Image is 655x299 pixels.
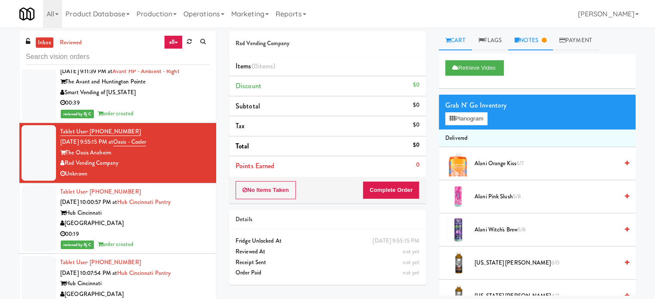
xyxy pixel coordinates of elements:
[236,40,419,47] h5: Rad Vending Company
[236,161,274,171] span: Points Earned
[236,121,245,131] span: Tax
[61,240,94,249] span: reviewed by Bj C
[60,67,112,75] span: [DATE] 9:11:39 PM at
[236,214,419,225] div: Details
[471,258,629,268] div: [US_STATE] [PERSON_NAME]6/0
[19,123,216,183] li: Tablet User· [PHONE_NUMBER][DATE] 9:55:15 PM atOasis - CoolerThe Oasis AnaheimRad Vending Company...
[60,198,117,206] span: [DATE] 10:00:57 PM at
[60,208,210,219] div: Hub Cincinnati
[471,225,629,235] div: Alani Witch's Brew5/8
[475,158,618,169] span: Alani Orange Kiss
[60,229,210,240] div: 00:19
[373,236,419,247] div: [DATE] 9:55:15 PM
[439,129,636,148] li: Delivered
[98,109,133,117] span: order created
[113,138,146,146] a: Oasis - Cooler
[258,61,273,71] ng-pluralize: items
[471,158,629,169] div: Alani Orange Kiss6/7
[19,183,216,254] li: Tablet User· [PHONE_NUMBER][DATE] 10:00:57 PM atHub Cincinnati PantryHub Cincinnati[GEOGRAPHIC_DA...
[61,110,94,118] span: reviewed by Bj C
[472,31,509,50] a: Flags
[60,77,210,87] div: The Avant and Huntington Pointe
[26,49,210,65] input: Search vision orders
[60,148,210,158] div: The Oasis Anaheim
[475,258,618,268] span: [US_STATE] [PERSON_NAME]
[551,259,559,267] span: 6/0
[445,112,487,125] button: Planogram
[516,159,524,167] span: 6/7
[236,247,419,257] div: Reviewed At
[87,188,141,196] span: · [PHONE_NUMBER]
[445,99,629,112] div: Grab N' Go Inventory
[508,31,553,50] a: Notes
[236,236,419,247] div: Fridge Unlocked At
[236,141,249,151] span: Total
[60,98,210,108] div: 00:39
[19,52,216,123] li: Tablet User· [PHONE_NUMBER][DATE] 9:11:39 PM atAvant HP - Ambient - RightThe Avant and Huntington...
[518,225,526,234] span: 5/8
[60,218,210,229] div: [GEOGRAPHIC_DATA]
[60,158,210,169] div: Rad Vending Company
[413,140,419,151] div: $0
[60,278,210,289] div: Hub Cincinnati
[87,127,141,136] span: · [PHONE_NUMBER]
[251,61,276,71] span: (0 )
[236,61,275,71] span: Items
[60,188,141,196] a: Tablet User· [PHONE_NUMBER]
[403,247,419,256] span: not yet
[445,60,504,76] button: Retrieve Video
[117,198,171,206] a: Hub Cincinnati Pantry
[36,37,53,48] a: inbox
[236,101,260,111] span: Subtotal
[236,268,419,278] div: Order Paid
[60,169,210,179] div: Unknown
[60,138,113,146] span: [DATE] 9:55:15 PM at
[60,127,141,136] a: Tablet User· [PHONE_NUMBER]
[98,240,133,248] span: order created
[60,269,117,277] span: [DATE] 10:07:54 PM at
[112,67,180,75] a: Avant HP - Ambient - Right
[60,87,210,98] div: Smart Vending of [US_STATE]
[236,81,261,91] span: Discount
[58,37,84,48] a: reviewed
[236,181,296,199] button: No Items Taken
[19,6,34,22] img: Micromart
[60,258,141,266] a: Tablet User· [PHONE_NUMBER]
[403,268,419,277] span: not yet
[553,31,599,50] a: Payment
[475,225,618,235] span: Alani Witch's Brew
[471,191,629,202] div: Alani Pink Slush5/8
[363,181,419,199] button: Complete Order
[475,191,618,202] span: Alani Pink Slush
[416,160,419,170] div: 0
[439,31,472,50] a: Cart
[403,258,419,266] span: not yet
[236,257,419,268] div: Receipt Sent
[413,80,419,90] div: $0
[413,120,419,130] div: $0
[164,35,182,49] a: all
[87,258,141,266] span: · [PHONE_NUMBER]
[413,100,419,111] div: $0
[117,269,171,277] a: Hub Cincinnati Pantry
[513,192,521,200] span: 5/8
